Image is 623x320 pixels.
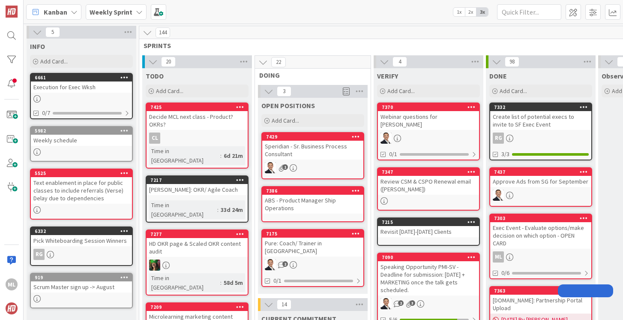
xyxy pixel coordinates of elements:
img: SL [265,162,276,173]
div: Time in [GEOGRAPHIC_DATA] [149,273,220,292]
div: Speaking Opportunity PMI-SV - Deadline for submission: [DATE] + MARKETING once the talk gets sche... [378,261,479,296]
div: 7332 [494,104,591,110]
img: SL [149,260,160,271]
a: 7425Decide MCL next class - Product? OKRs?CLTime in [GEOGRAPHIC_DATA]:6d 21m [146,103,249,169]
div: 58d 5m [222,278,245,287]
span: 2x [465,8,476,16]
span: 0/1 [273,276,282,285]
div: Pure: Coach/ Trainer in [GEOGRAPHIC_DATA] [262,238,363,257]
span: TODO [146,72,164,80]
div: SL [378,298,479,309]
div: 7209 [150,304,248,310]
div: [PERSON_NAME]: OKR/ Agile Coach [147,184,248,195]
span: 144 [156,27,170,38]
img: SL [265,259,276,270]
span: Add Card... [156,87,183,95]
a: 7175Pure: Coach/ Trainer in [GEOGRAPHIC_DATA]SL0/1 [261,229,364,287]
div: 7175 [262,230,363,238]
span: Add Card... [500,87,527,95]
div: 919 [35,275,132,281]
div: RG [493,133,504,144]
div: 5982Weekly schedule [31,127,132,146]
div: CL [147,133,248,144]
a: 919Scrum Master sign up -> August [30,273,133,308]
div: 7429Speridian - Sr. Business Process Consultant [262,133,363,160]
div: Time in [GEOGRAPHIC_DATA] [149,146,220,165]
span: DONE [489,72,507,80]
span: Kanban [44,7,67,17]
div: 7425Decide MCL next class - Product? OKRs? [147,103,248,130]
div: 7429 [266,134,363,140]
a: 7386ABS - Product Manager Ship Operations [261,186,364,222]
img: avatar [6,302,18,314]
span: 0/1 [389,150,397,159]
b: Weekly Sprint [90,8,132,16]
img: Visit kanbanzone.com [6,6,18,18]
span: 4 [392,57,407,67]
div: SL [262,259,363,270]
span: 3x [476,8,488,16]
div: 7370 [378,103,479,111]
a: 6661Execution for Exec Wksh0/7 [30,73,133,119]
span: 98 [505,57,519,67]
div: 7370Webinar questions for [PERSON_NAME] [378,103,479,130]
img: SL [380,298,392,309]
a: 7347Review CSM & CSPO Renewal email ([PERSON_NAME]) [377,167,480,211]
a: 7217[PERSON_NAME]: OKR/ Agile CoachTime in [GEOGRAPHIC_DATA]:33d 24m [146,175,249,223]
div: 7209 [147,303,248,311]
span: : [220,151,222,160]
span: Add Card... [272,117,299,124]
div: 7217 [147,176,248,184]
span: OPEN POSITIONS [261,101,315,110]
div: 6661 [35,75,132,81]
span: 3 [277,86,291,97]
div: 7437 [490,168,591,176]
div: 7332Create list of potential execs to invite to SF Exec Event [490,103,591,130]
a: 7429Speridian - Sr. Business Process ConsultantSL [261,132,364,179]
a: 7303Exec Event - Evaluate options/make decision on which option - OPEN CARDML0/6 [489,214,592,279]
span: Add Card... [387,87,415,95]
a: 7277HD OKR page & Scaled OKR content auditSLTime in [GEOGRAPHIC_DATA]:58d 5m [146,229,249,296]
div: 7303 [494,215,591,221]
div: 5525 [35,170,132,176]
div: CL [149,133,160,144]
div: ML [6,278,18,290]
div: 6332 [31,227,132,235]
div: 7386 [262,187,363,195]
span: 1 [282,164,288,170]
div: 5982 [35,128,132,134]
div: 7215Revisit [DATE]-[DATE] Clients [378,218,479,237]
span: 20 [161,57,176,67]
div: ML [493,251,504,263]
div: 7277 [150,231,248,237]
div: 7370 [382,104,479,110]
div: 7437 [494,169,591,175]
a: 7437Approve Ads from SG for SeptemberSL [489,167,592,207]
span: : [217,205,219,214]
div: 919Scrum Master sign up -> August [31,274,132,293]
div: 7332 [490,103,591,111]
div: SL [262,162,363,173]
div: 7215 [378,218,479,226]
span: 3/3 [501,150,509,159]
div: Text enablement in place for public classes to include referrals (Verse) Delay due to dependencies [31,177,132,204]
div: Weekly schedule [31,135,132,146]
span: 2 [282,261,288,267]
div: 7386 [266,188,363,194]
div: HD OKR page & Scaled OKR content audit [147,238,248,257]
div: 7215 [382,219,479,225]
span: 22 [271,57,286,67]
div: 5525 [31,169,132,177]
div: 5982 [31,127,132,135]
div: 7386ABS - Product Manager Ship Operations [262,187,363,214]
span: : [220,278,222,287]
div: ABS - Product Manager Ship Operations [262,195,363,214]
div: Speridian - Sr. Business Process Consultant [262,141,363,160]
div: 7090 [382,254,479,260]
div: Execution for Exec Wksh [31,82,132,93]
span: DOING [259,71,360,79]
div: Scrum Master sign up -> August [31,281,132,293]
div: 7347 [378,168,479,176]
span: 14 [277,299,291,310]
div: RG [31,249,132,260]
